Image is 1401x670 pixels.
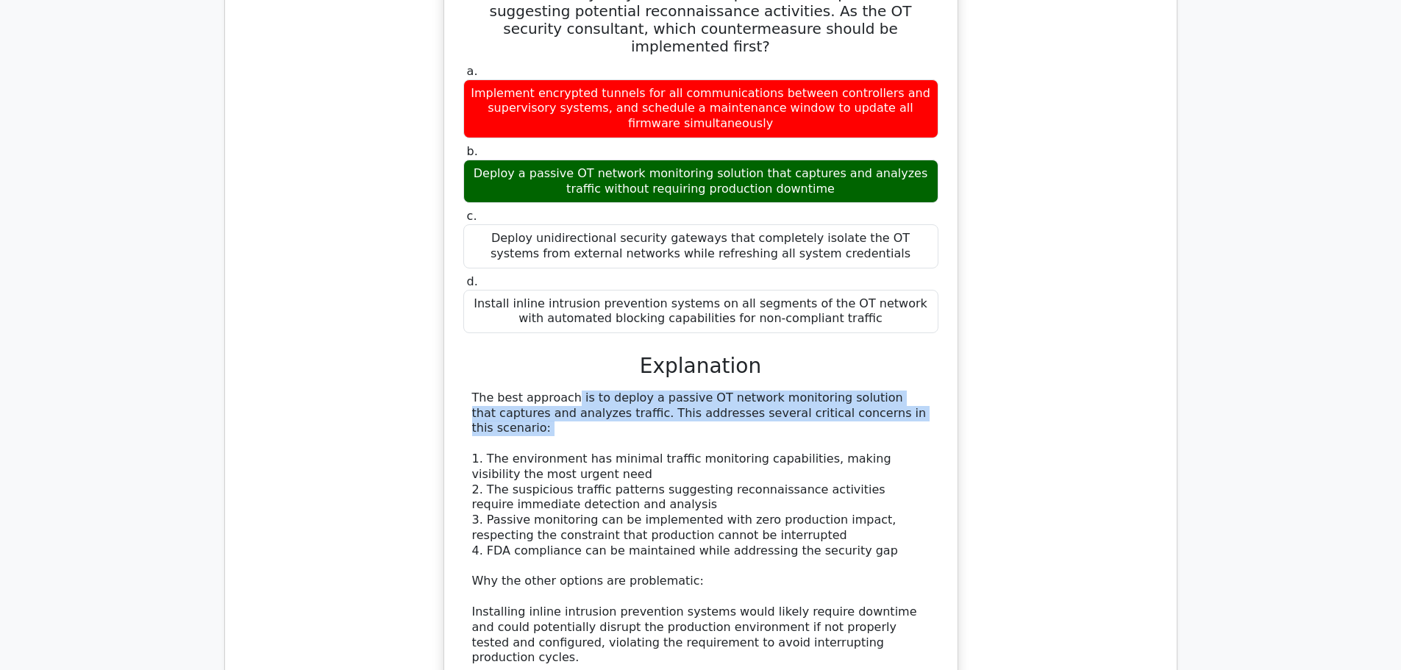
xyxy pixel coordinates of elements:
span: a. [467,64,478,78]
div: Implement encrypted tunnels for all communications between controllers and supervisory systems, a... [463,79,938,138]
h3: Explanation [472,354,930,379]
div: Deploy unidirectional security gateways that completely isolate the OT systems from external netw... [463,224,938,268]
span: d. [467,274,478,288]
span: c. [467,209,477,223]
div: Install inline intrusion prevention systems on all segments of the OT network with automated bloc... [463,290,938,334]
span: b. [467,144,478,158]
div: Deploy a passive OT network monitoring solution that captures and analyzes traffic without requir... [463,160,938,204]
